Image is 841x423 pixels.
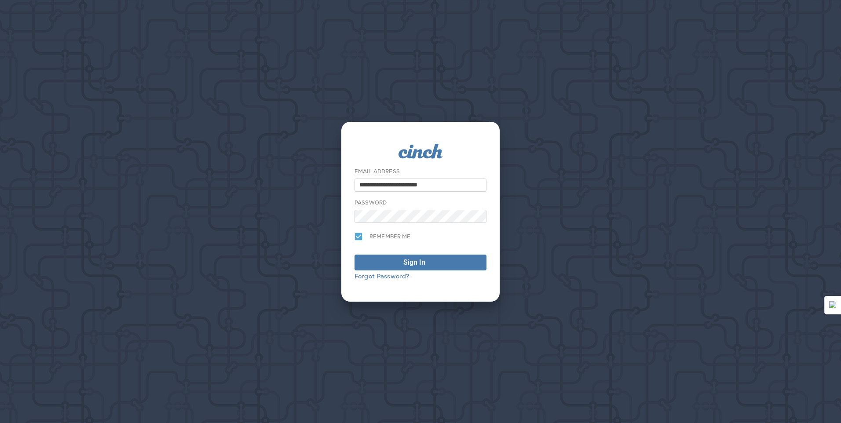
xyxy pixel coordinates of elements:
[355,168,400,175] label: Email Address
[355,255,486,270] button: Sign In
[355,199,387,206] label: Password
[829,301,837,309] img: Detect Auto
[355,272,409,280] a: Forgot Password?
[369,233,411,240] span: Remember me
[403,257,425,268] div: Sign In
